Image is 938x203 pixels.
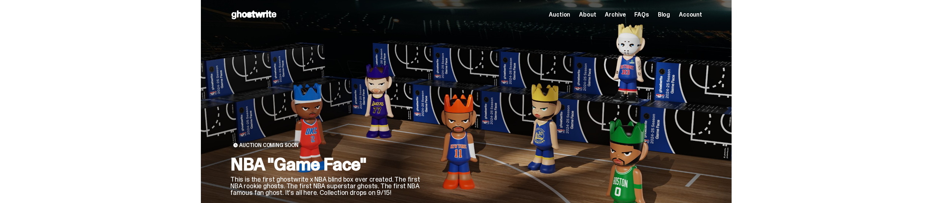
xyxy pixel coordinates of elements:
[605,12,625,18] a: Archive
[239,142,299,148] span: Auction Coming Soon
[579,12,596,18] a: About
[549,12,570,18] a: Auction
[634,12,649,18] a: FAQs
[230,176,422,196] p: This is the first ghostwrite x NBA blind box ever created. The first NBA rookie ghosts. The first...
[658,12,670,18] a: Blog
[230,155,422,173] h2: NBA "Game Face"
[679,12,702,18] a: Account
